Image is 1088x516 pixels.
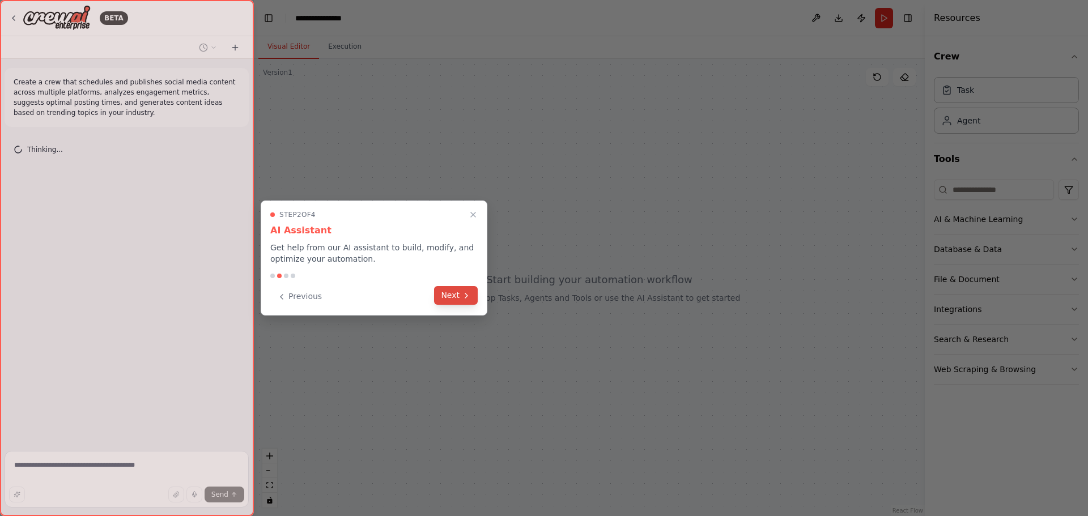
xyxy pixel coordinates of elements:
button: Hide left sidebar [261,10,277,26]
span: Step 2 of 4 [279,210,316,219]
button: Previous [270,287,329,306]
button: Next [434,286,478,305]
h3: AI Assistant [270,224,478,237]
button: Close walkthrough [466,208,480,221]
p: Get help from our AI assistant to build, modify, and optimize your automation. [270,242,478,265]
